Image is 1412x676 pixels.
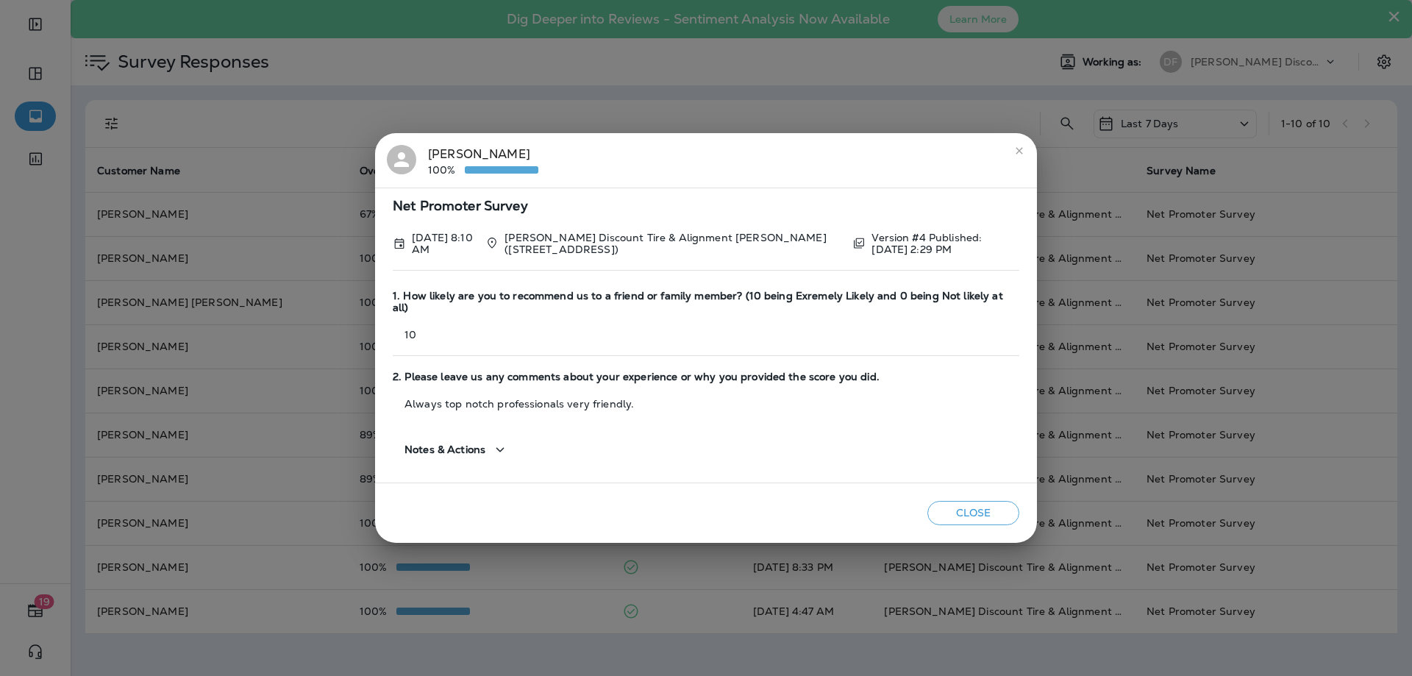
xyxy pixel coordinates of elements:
[404,444,485,456] span: Notes & Actions
[393,329,1019,341] p: 10
[412,232,474,255] p: Sep 26, 2025 8:10 AM
[428,164,465,176] p: 100%
[393,429,521,471] button: Notes & Actions
[504,232,841,255] p: [PERSON_NAME] Discount Tire & Alignment [PERSON_NAME] ([STREET_ADDRESS])
[393,290,1019,315] span: 1. How likely are you to recommend us to a friend or family member? (10 being Exremely Likely and...
[871,232,1019,255] p: Version #4 Published: [DATE] 2:29 PM
[393,398,1019,410] p: Always top notch professionals very friendly.
[927,501,1019,525] button: Close
[428,145,538,176] div: [PERSON_NAME]
[393,200,1019,213] span: Net Promoter Survey
[393,371,1019,383] span: 2. Please leave us any comments about your experience or why you provided the score you did.
[1008,139,1031,163] button: close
